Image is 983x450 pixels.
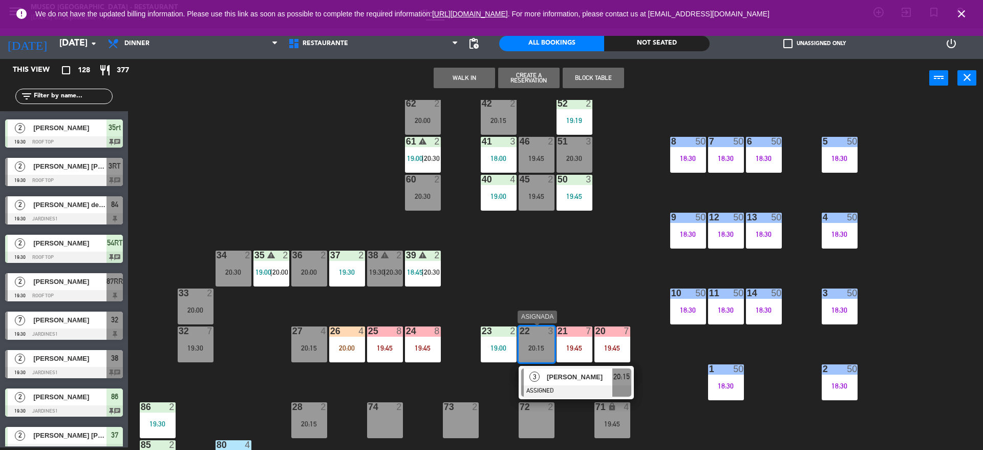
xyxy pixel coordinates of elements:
[733,289,743,298] div: 50
[117,65,129,76] span: 377
[747,137,747,146] div: 6
[15,238,25,249] span: 2
[369,268,385,276] span: 19:30
[33,91,112,102] input: Filter by name...
[709,137,710,146] div: 7
[15,431,25,441] span: 2
[746,155,782,162] div: 18:30
[847,213,857,222] div: 50
[586,99,592,108] div: 2
[945,37,957,50] i: power_settings_new
[747,289,747,298] div: 14
[709,213,710,222] div: 12
[961,71,973,84] i: close
[33,199,106,210] span: [PERSON_NAME] de la [PERSON_NAME]
[547,372,612,382] span: [PERSON_NAME]
[733,213,743,222] div: 50
[178,306,213,314] div: 20:00
[422,154,424,162] span: |
[15,8,28,20] i: error
[481,344,517,352] div: 19:00
[783,39,793,48] span: check_box_outline_blank
[33,161,106,172] span: [PERSON_NAME] [PERSON_NAME] Cohelo
[518,311,557,323] div: ASIGNADA
[434,99,440,108] div: 2
[406,137,407,146] div: 61
[405,117,441,124] div: 20:00
[320,402,327,412] div: 2
[586,175,592,184] div: 3
[418,251,427,259] i: warning
[746,231,782,238] div: 18:30
[771,289,781,298] div: 50
[847,364,857,374] div: 50
[384,268,386,276] span: |
[106,275,123,288] span: 87RR
[708,382,744,390] div: 18:30
[207,289,213,298] div: 2
[15,277,25,287] span: 2
[368,251,369,260] div: 38
[822,231,858,238] div: 18:30
[557,117,592,124] div: 19:19
[15,200,25,210] span: 2
[406,99,407,108] div: 62
[604,36,709,51] div: Not seated
[695,289,706,298] div: 50
[594,420,630,427] div: 19:45
[267,251,275,259] i: warning
[708,231,744,238] div: 18:30
[434,68,495,88] button: WALK IN
[557,193,592,200] div: 19:45
[111,198,118,211] span: 84
[358,326,365,336] div: 4
[747,213,747,222] div: 13
[245,440,251,449] div: 4
[548,175,554,184] div: 2
[822,155,858,162] div: 18:30
[33,238,106,249] span: [PERSON_NAME]
[548,402,554,412] div: 2
[508,10,770,18] a: . For more information, please contact us at [EMAIL_ADDRESS][DOMAIN_NAME]
[33,315,106,325] span: [PERSON_NAME]
[15,392,25,402] span: 2
[15,123,25,133] span: 2
[255,268,271,276] span: 19:00
[783,39,846,48] label: Unassigned only
[292,402,293,412] div: 28
[586,137,592,146] div: 3
[33,430,106,441] span: [PERSON_NAME] [PERSON_NAME]
[557,155,592,162] div: 20:30
[608,402,616,411] i: lock
[406,326,407,336] div: 24
[481,155,517,162] div: 18:00
[33,392,106,402] span: [PERSON_NAME]
[405,344,441,352] div: 19:45
[88,37,100,50] i: arrow_drop_down
[407,154,423,162] span: 19:00
[396,251,402,260] div: 2
[329,344,365,352] div: 20:00
[169,402,175,412] div: 2
[405,193,441,200] div: 20:30
[111,314,118,326] span: 32
[407,268,423,276] span: 18:45
[368,326,369,336] div: 25
[594,344,630,352] div: 19:45
[709,289,710,298] div: 11
[270,268,272,276] span: |
[695,137,706,146] div: 50
[320,326,327,336] div: 4
[708,306,744,314] div: 18:30
[670,231,706,238] div: 18:30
